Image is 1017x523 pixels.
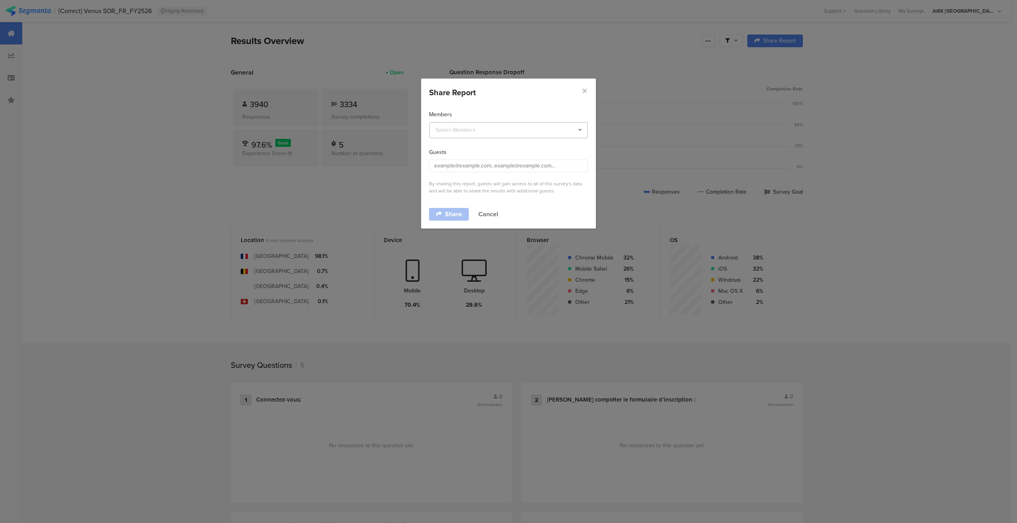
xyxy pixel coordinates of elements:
input: Select Members [429,122,588,138]
input: example@example.com, example@example.com... [429,160,588,172]
div: Share Report [429,87,588,98]
div: Guests [429,148,588,156]
button: Close [581,87,588,96]
div: By sharing this report, guests will gain access to all of this survey’s data and will be able to ... [429,180,588,194]
div: dialog [421,79,596,229]
div: Members [429,110,588,119]
button: Cancel [478,210,498,219]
